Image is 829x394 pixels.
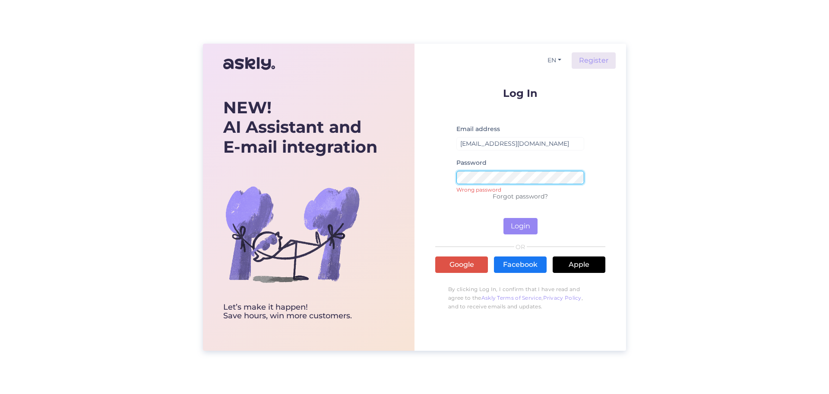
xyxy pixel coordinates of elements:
a: Apple [553,256,605,273]
button: EN [544,54,565,67]
img: bg-askly [223,165,361,303]
span: OR [514,244,527,250]
input: Enter email [456,137,584,151]
a: Privacy Policy [543,295,582,301]
div: Let’s make it happen! Save hours, win more customers. [223,303,377,320]
div: AI Assistant and E-mail integration [223,98,377,157]
b: NEW! [223,97,272,118]
a: Register [572,52,616,69]
img: Askly [223,53,275,74]
a: Forgot password? [493,192,548,200]
button: Login [503,218,538,234]
p: By clicking Log In, I confirm that I have read and agree to the , , and to receive emails and upd... [435,281,605,315]
label: Email address [456,125,500,134]
small: Wrong password [456,186,584,191]
p: Log In [435,88,605,99]
a: Facebook [494,256,547,273]
label: Password [456,158,487,167]
a: Askly Terms of Service [481,295,542,301]
a: Google [435,256,488,273]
